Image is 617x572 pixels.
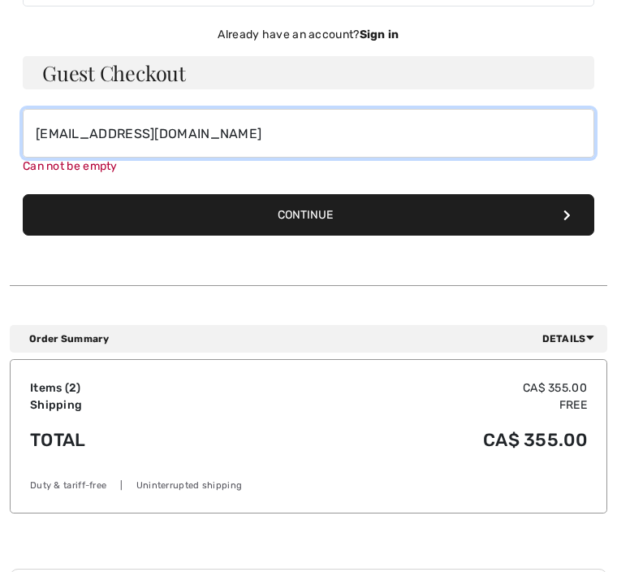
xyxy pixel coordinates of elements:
span: 2 [69,382,76,396]
div: Order Summary [29,332,601,347]
h3: Guest Checkout [23,57,594,90]
input: E-mail [23,110,594,158]
td: Free [224,397,587,414]
td: Items ( ) [30,380,224,397]
div: Already have an account? [23,27,594,44]
strong: Sign in [360,28,399,42]
td: Total [30,414,224,467]
span: Details [542,332,601,347]
td: Shipping [30,397,224,414]
td: CA$ 355.00 [224,414,587,467]
td: CA$ 355.00 [224,380,587,397]
div: Can not be empty [23,158,594,175]
button: Continue [23,195,594,236]
div: Duty & tariff-free | Uninterrupted shipping [30,480,587,494]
